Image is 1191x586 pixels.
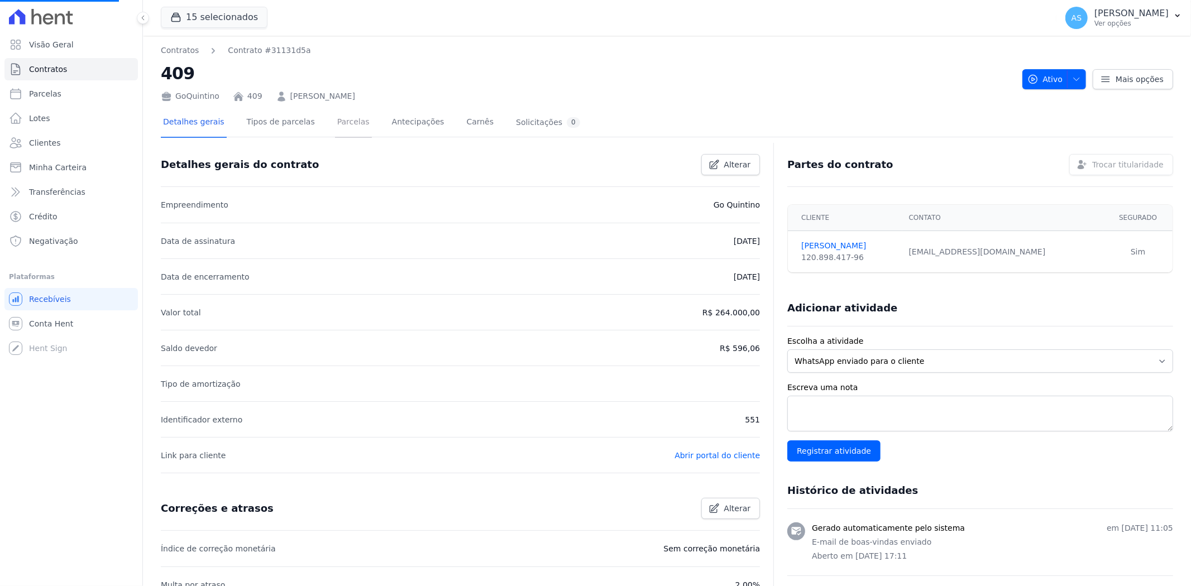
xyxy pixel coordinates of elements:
div: Plataformas [9,270,133,284]
span: Crédito [29,211,58,222]
p: Link para cliente [161,449,226,462]
a: Lotes [4,107,138,129]
th: Cliente [788,205,902,231]
a: Parcelas [335,108,372,138]
a: Contratos [161,45,199,56]
a: [PERSON_NAME] [290,90,355,102]
a: Contrato #31131d5a [228,45,310,56]
span: Parcelas [29,88,61,99]
span: Ativo [1027,69,1063,89]
p: em [DATE] 11:05 [1107,522,1173,534]
p: 551 [745,413,760,426]
a: Recebíveis [4,288,138,310]
a: 409 [247,90,262,102]
input: Registrar atividade [787,440,881,462]
p: R$ 264.000,00 [702,306,760,319]
div: GoQuintino [161,90,219,102]
span: Transferências [29,186,85,198]
a: Transferências [4,181,138,203]
p: [PERSON_NAME] [1094,8,1169,19]
span: Conta Hent [29,318,73,329]
p: Tipo de amortização [161,377,241,391]
span: Mais opções [1116,74,1164,85]
button: AS [PERSON_NAME] Ver opções [1056,2,1191,33]
div: 0 [567,117,580,128]
th: Contato [902,205,1104,231]
h3: Gerado automaticamente pelo sistema [812,522,965,534]
span: Recebíveis [29,294,71,305]
a: Parcelas [4,83,138,105]
nav: Breadcrumb [161,45,1013,56]
p: Saldo devedor [161,342,217,355]
a: [PERSON_NAME] [801,240,895,252]
div: Solicitações [516,117,580,128]
p: Data de assinatura [161,234,235,248]
a: Mais opções [1093,69,1173,89]
th: Segurado [1103,205,1173,231]
div: 120.898.417-96 [801,252,895,263]
a: Visão Geral [4,33,138,56]
p: [DATE] [734,234,760,248]
p: Aberto em [DATE] 17:11 [812,550,1173,562]
p: E-mail de boas-vindas enviado [812,536,1173,548]
td: Sim [1103,231,1173,273]
div: [EMAIL_ADDRESS][DOMAIN_NAME] [909,246,1097,258]
a: Solicitações0 [514,108,582,138]
p: Valor total [161,306,201,319]
p: Sem correção monetária [664,542,760,555]
span: Lotes [29,113,50,124]
a: Minha Carteira [4,156,138,179]
span: Alterar [724,159,751,170]
span: Alterar [724,503,751,514]
p: Data de encerramento [161,270,250,284]
p: [DATE] [734,270,760,284]
a: Detalhes gerais [161,108,227,138]
p: Go Quintino [714,198,760,212]
a: Alterar [701,154,760,175]
a: Conta Hent [4,313,138,335]
p: Ver opções [1094,19,1169,28]
a: Alterar [701,498,760,519]
a: Crédito [4,205,138,228]
p: Empreendimento [161,198,228,212]
button: Ativo [1022,69,1087,89]
a: Negativação [4,230,138,252]
span: Minha Carteira [29,162,87,173]
h3: Histórico de atividades [787,484,918,497]
span: Contratos [29,64,67,75]
p: Índice de correção monetária [161,542,276,555]
a: Abrir portal do cliente [675,451,760,460]
a: Tipos de parcelas [245,108,317,138]
h3: Correções e atrasos [161,502,274,515]
h2: 409 [161,61,1013,86]
span: Negativação [29,236,78,247]
span: AS [1072,14,1082,22]
p: Identificador externo [161,413,242,426]
nav: Breadcrumb [161,45,311,56]
h3: Partes do contrato [787,158,893,171]
a: Antecipações [390,108,447,138]
button: 15 selecionados [161,7,267,28]
a: Contratos [4,58,138,80]
p: R$ 596,06 [720,342,760,355]
span: Visão Geral [29,39,74,50]
a: Clientes [4,132,138,154]
h3: Detalhes gerais do contrato [161,158,319,171]
h3: Adicionar atividade [787,301,897,315]
label: Escolha a atividade [787,335,1173,347]
span: Clientes [29,137,60,148]
a: Carnês [464,108,496,138]
label: Escreva uma nota [787,382,1173,393]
